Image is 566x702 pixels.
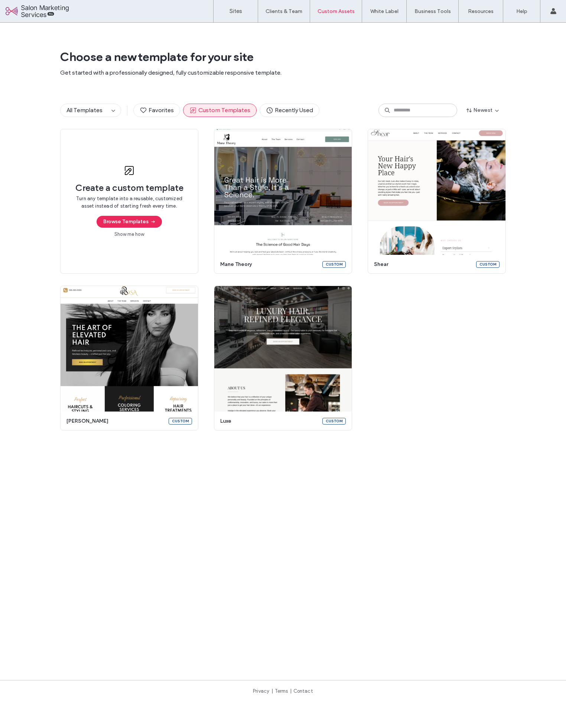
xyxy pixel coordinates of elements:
button: Newest [460,104,506,116]
button: Custom Templates [183,104,257,117]
span: All Templates [66,107,103,114]
label: Business Tools [414,8,451,14]
label: Sites [230,8,242,14]
label: Resources [468,8,494,14]
span: Turn any template into a reusable, customized asset instead of starting fresh every time. [75,195,183,210]
a: Terms [275,688,288,694]
label: Help [516,8,527,14]
span: Favorites [140,106,174,114]
div: Custom [322,261,346,268]
span: luxe [220,417,318,425]
span: Create a custom template [75,182,183,194]
button: Browse Templates [97,216,162,228]
span: [PERSON_NAME] [66,417,164,425]
label: White Label [370,8,399,14]
a: Contact [293,688,313,694]
div: Custom [476,261,500,268]
button: Favorites [133,104,180,117]
span: mane theory [220,261,318,268]
label: Clients & Team [266,8,302,14]
span: Get started with a professionally designed, fully customizable responsive template. [60,69,506,77]
a: Show me how [114,231,144,238]
a: Privacy [253,688,269,694]
button: All Templates [61,104,109,117]
span: shear [374,261,472,268]
button: Recently Used [260,104,319,117]
span: Help [17,5,32,12]
span: Custom Templates [189,106,250,114]
span: Recently Used [266,106,313,114]
span: | [271,688,273,694]
span: | [290,688,292,694]
label: Custom Assets [318,8,355,14]
span: Choose a new template for your site [60,49,506,64]
div: Custom [322,418,346,425]
div: Custom [169,418,192,425]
